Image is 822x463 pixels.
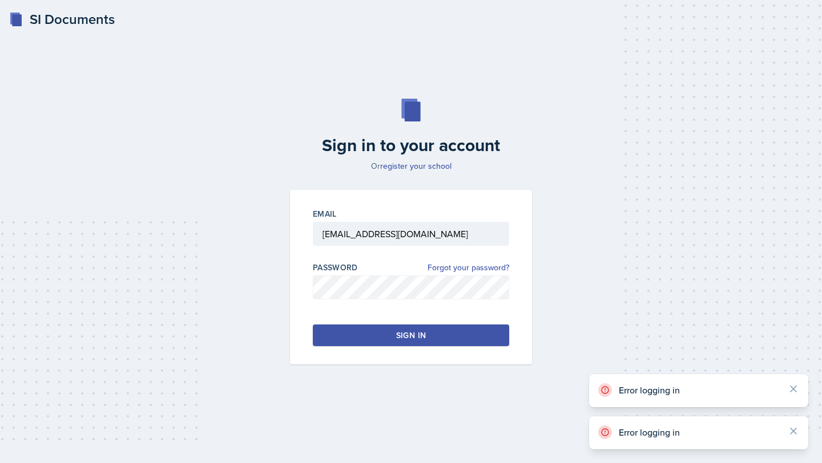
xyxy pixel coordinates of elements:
a: SI Documents [9,9,115,30]
input: Email [313,222,509,246]
p: Or [283,160,539,172]
div: Sign in [396,330,426,341]
a: register your school [380,160,452,172]
a: Forgot your password? [428,262,509,274]
label: Email [313,208,337,220]
label: Password [313,262,358,273]
button: Sign in [313,324,509,346]
h2: Sign in to your account [283,135,539,156]
p: Error logging in [619,384,779,396]
p: Error logging in [619,427,779,438]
